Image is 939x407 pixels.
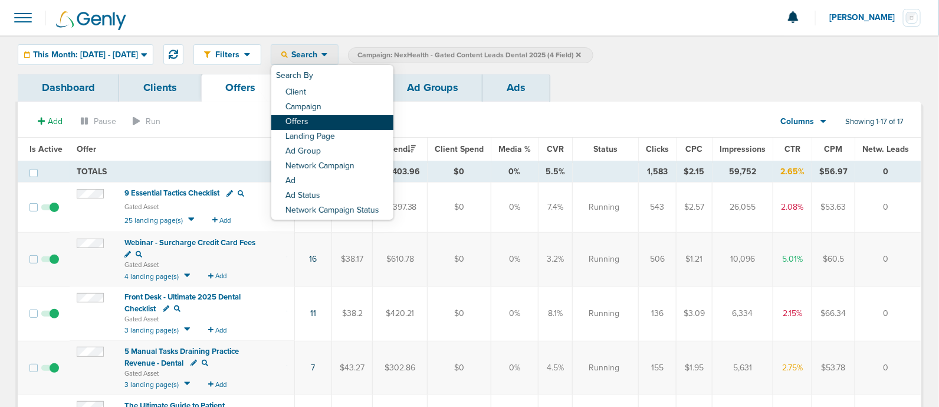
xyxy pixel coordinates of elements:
span: This Month: [DATE] - [DATE] [33,51,138,59]
span: Add [215,327,226,334]
span: Spend [384,144,416,154]
span: Running [589,201,619,213]
td: 2.75% [773,341,812,395]
span: Filters [211,50,244,60]
span: Webinar - Surcharge Credit Card Fees [124,238,255,248]
span: Running [589,362,619,374]
a: Campaign [271,100,393,115]
a: Ad Group [271,145,393,159]
td: 0% [491,341,539,395]
a: Ad Groups [383,74,482,102]
td: $60.5 [812,232,855,286]
span: Front Desk - Ultimate 2025 Dental Checklist [124,292,241,314]
small: Gated Asset [124,369,287,379]
td: $56.97 [812,161,855,183]
a: Ad Status [271,189,393,204]
a: Offers [201,74,280,102]
h6: Search By [271,66,393,86]
td: 5.5% [539,161,573,183]
span: 5 Manual Tasks Draining Practice Revenue - Dental [124,347,239,368]
a: Ads [482,74,550,102]
td: 155 [639,341,677,395]
span: Netw. Leads [862,144,909,154]
td: 1,583 [639,161,677,183]
td: 0 [855,232,921,286]
span: Is Active [29,144,63,154]
td: 3.2% [539,232,573,286]
small: Gated Asset [124,203,287,214]
td: 26,055 [713,183,773,233]
span: 3 landing page(s) [124,380,179,389]
td: 8.1% [539,286,573,341]
td: $3.09 [677,286,713,341]
td: $2.15 [677,161,713,183]
small: Gated Asset [124,261,287,270]
span: CPC [686,144,703,154]
a: Dashboard [18,74,119,102]
td: 136 [639,286,677,341]
span: 25 landing page(s) [124,216,183,224]
span: Search [288,50,321,60]
span: Impressions [720,144,766,154]
span: Showing 1-17 of 17 [845,117,904,127]
span: 9 Essential Tactics Checklist [124,188,219,198]
td: 5,631 [713,341,773,395]
a: Client [271,86,393,100]
span: Clicks [646,144,669,154]
td: $2.57 [677,183,713,233]
td: 543 [639,183,677,233]
a: Clients [119,74,201,102]
td: 2.15% [773,286,812,341]
span: Running [589,253,619,265]
span: Add [219,217,231,224]
td: TOTALS [70,161,295,183]
td: $53.78 [812,341,855,395]
td: $0 [428,286,491,341]
td: 2.08% [773,183,812,233]
span: Add [215,381,226,389]
a: 11 [310,308,316,318]
td: $3,403.96 [373,161,428,183]
small: Gated Asset [124,315,287,324]
td: $0 [428,341,491,395]
td: 506 [639,232,677,286]
td: $1,397.38 [373,183,428,233]
span: CVR [547,144,564,154]
td: $66.34 [812,286,855,341]
span: Add [48,116,63,126]
td: $38.17 [332,232,373,286]
span: 3 landing page(s) [124,326,179,334]
a: Offers [271,115,393,130]
span: 4 landing page(s) [124,272,179,280]
span: Columns [781,116,815,128]
td: $1.95 [677,341,713,395]
a: 16 [309,254,317,264]
td: 10,096 [713,232,773,286]
td: $43.27 [332,341,373,395]
td: $0 [428,183,491,233]
td: 0 [855,161,921,183]
td: $610.78 [373,232,428,286]
span: Add [215,272,226,280]
td: $0 [428,161,491,183]
span: Media % [498,144,531,154]
td: $1.21 [677,232,713,286]
td: 0 [855,183,921,233]
span: Campaign: NexHealth - Gated Content Leads Dental 2025 (4 Field) [357,50,581,60]
td: $53.63 [812,183,855,233]
img: Genly [56,11,126,30]
span: CPM [825,144,843,154]
td: 5.01% [773,232,812,286]
a: Network Campaign [271,159,393,174]
td: 0 [855,341,921,395]
span: CTR [784,144,800,154]
span: Client Spend [435,144,484,154]
td: 59,752 [713,161,773,183]
td: 6,334 [713,286,773,341]
a: Network Campaign Status [271,204,393,219]
td: 0% [491,286,539,341]
span: [PERSON_NAME] [829,14,903,22]
td: 4.5% [539,341,573,395]
a: 7 [311,363,315,373]
span: Running [589,308,619,320]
